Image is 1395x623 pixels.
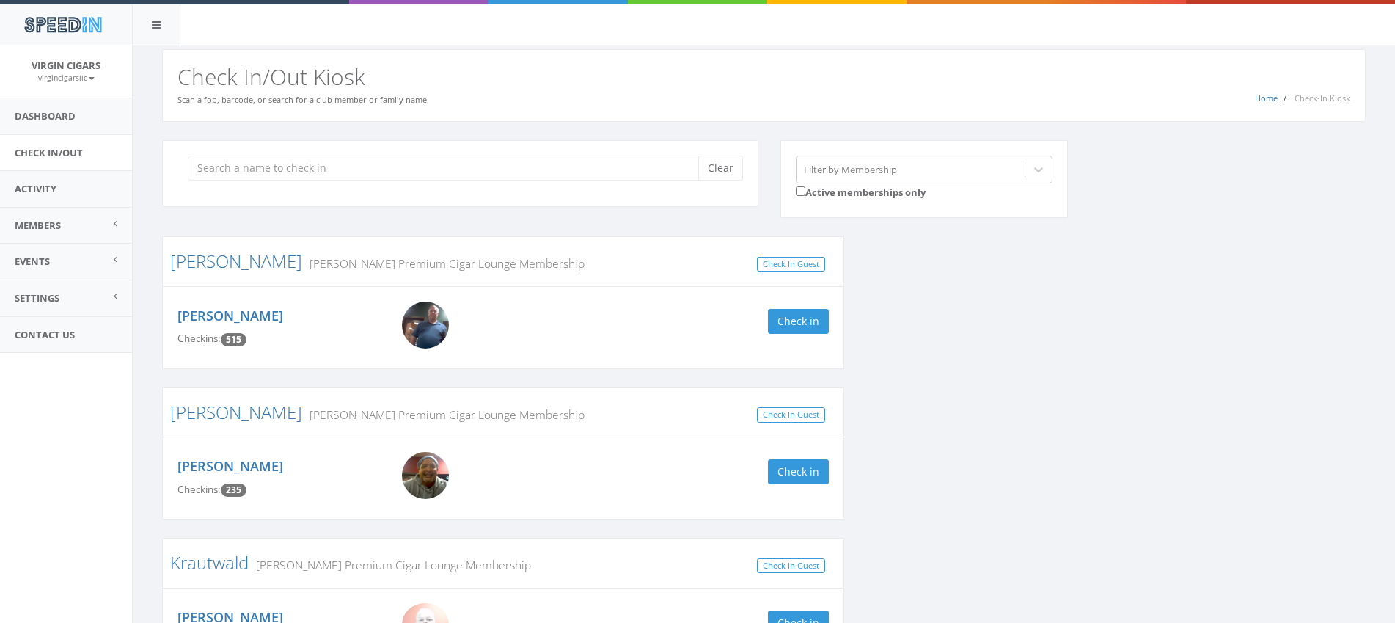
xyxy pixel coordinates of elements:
[1255,92,1278,103] a: Home
[15,219,61,232] span: Members
[221,484,246,497] span: Checkin count
[32,59,100,72] span: Virgin Cigars
[170,550,249,575] a: Krautwald
[402,452,449,499] img: Keith_Johnson.png
[757,407,825,423] a: Check In Guest
[177,457,283,475] a: [PERSON_NAME]
[17,11,109,38] img: speedin_logo.png
[177,94,429,105] small: Scan a fob, barcode, or search for a club member or family name.
[38,70,95,84] a: virgincigarsllc
[15,255,50,268] span: Events
[177,483,221,496] span: Checkins:
[170,249,302,273] a: [PERSON_NAME]
[768,459,829,484] button: Check in
[188,156,709,181] input: Search a name to check in
[170,400,302,424] a: [PERSON_NAME]
[796,186,805,196] input: Active memberships only
[177,332,221,345] span: Checkins:
[796,183,926,200] label: Active memberships only
[757,558,825,574] a: Check In Guest
[768,309,829,334] button: Check in
[302,255,585,272] small: [PERSON_NAME] Premium Cigar Lounge Membership
[15,328,75,341] span: Contact Us
[177,65,1350,89] h2: Check In/Out Kiosk
[698,156,743,181] button: Clear
[402,302,449,349] img: Kevin_Howerton.png
[221,333,246,346] span: Checkin count
[177,307,283,324] a: [PERSON_NAME]
[804,162,897,176] div: Filter by Membership
[38,73,95,83] small: virgincigarsllc
[302,407,585,423] small: [PERSON_NAME] Premium Cigar Lounge Membership
[1295,92,1350,103] span: Check-In Kiosk
[249,557,531,573] small: [PERSON_NAME] Premium Cigar Lounge Membership
[15,291,59,305] span: Settings
[757,257,825,272] a: Check In Guest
